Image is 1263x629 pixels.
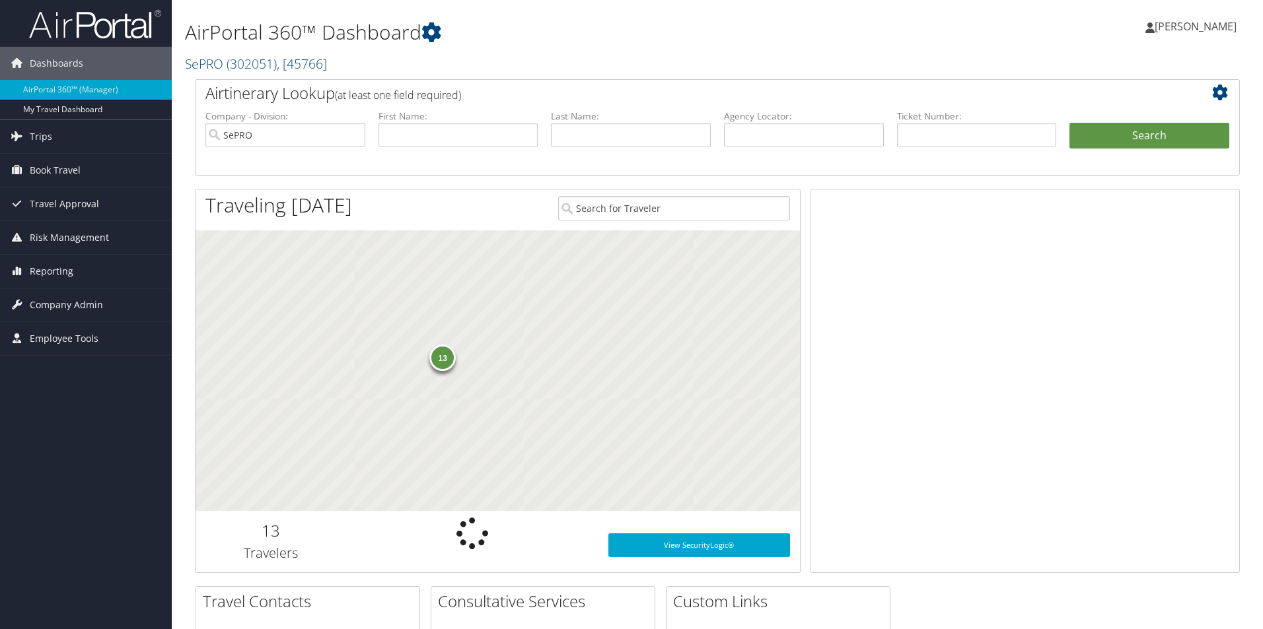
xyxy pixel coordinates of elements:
[30,288,103,321] span: Company Admin
[1145,7,1250,46] a: [PERSON_NAME]
[185,55,327,73] a: SePRO
[673,590,890,612] h2: Custom Links
[30,322,98,355] span: Employee Tools
[185,18,895,46] h1: AirPortal 360™ Dashboard
[205,519,337,542] h2: 13
[335,88,461,102] span: (at least one field required)
[30,255,73,288] span: Reporting
[551,110,711,123] label: Last Name:
[277,55,327,73] span: , [ 45766 ]
[30,47,83,80] span: Dashboards
[608,533,790,557] a: View SecurityLogic®
[30,221,109,254] span: Risk Management
[227,55,277,73] span: ( 302051 )
[1155,19,1237,34] span: [PERSON_NAME]
[724,110,884,123] label: Agency Locator:
[203,590,419,612] h2: Travel Contacts
[379,110,538,123] label: First Name:
[1069,123,1229,149] button: Search
[30,120,52,153] span: Trips
[205,544,337,562] h3: Travelers
[205,82,1142,104] h2: Airtinerary Lookup
[558,196,790,220] input: Search for Traveler
[30,187,99,220] span: Travel Approval
[438,590,655,612] h2: Consultative Services
[205,110,365,123] label: Company - Division:
[205,191,352,219] h1: Traveling [DATE]
[30,154,81,187] span: Book Travel
[430,345,456,371] div: 13
[897,110,1057,123] label: Ticket Number:
[29,9,161,40] img: airportal-logo.png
